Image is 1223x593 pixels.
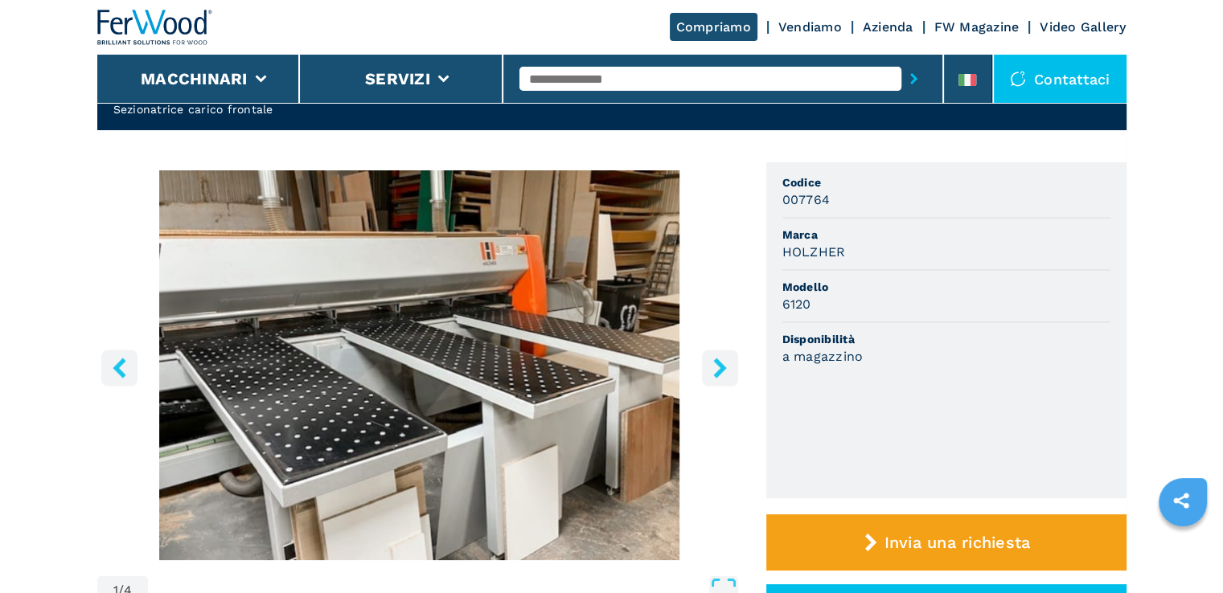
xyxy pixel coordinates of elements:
[97,10,213,45] img: Ferwood
[934,19,1020,35] a: FW Magazine
[884,533,1030,552] span: Invia una richiesta
[782,174,1110,190] span: Codice
[1161,481,1201,521] a: sharethis
[101,350,137,386] button: left-button
[97,170,742,560] img: Sezionatrice carico frontale HOLZHER 6120
[863,19,913,35] a: Azienda
[1040,19,1126,35] a: Video Gallery
[782,243,846,261] h3: HOLZHER
[782,279,1110,295] span: Modello
[778,19,842,35] a: Vendiamo
[670,13,757,41] a: Compriamo
[782,347,864,366] h3: a magazzino
[113,101,285,117] h2: Sezionatrice carico frontale
[766,514,1127,571] button: Invia una richiesta
[901,60,926,97] button: submit-button
[97,170,742,560] div: Go to Slide 1
[1010,71,1026,87] img: Contattaci
[141,69,248,88] button: Macchinari
[782,227,1110,243] span: Marca
[1155,521,1211,581] iframe: Chat
[782,295,811,313] h3: 6120
[702,350,738,386] button: right-button
[782,331,1110,347] span: Disponibilità
[994,55,1127,103] div: Contattaci
[365,69,430,88] button: Servizi
[782,190,831,209] h3: 007764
